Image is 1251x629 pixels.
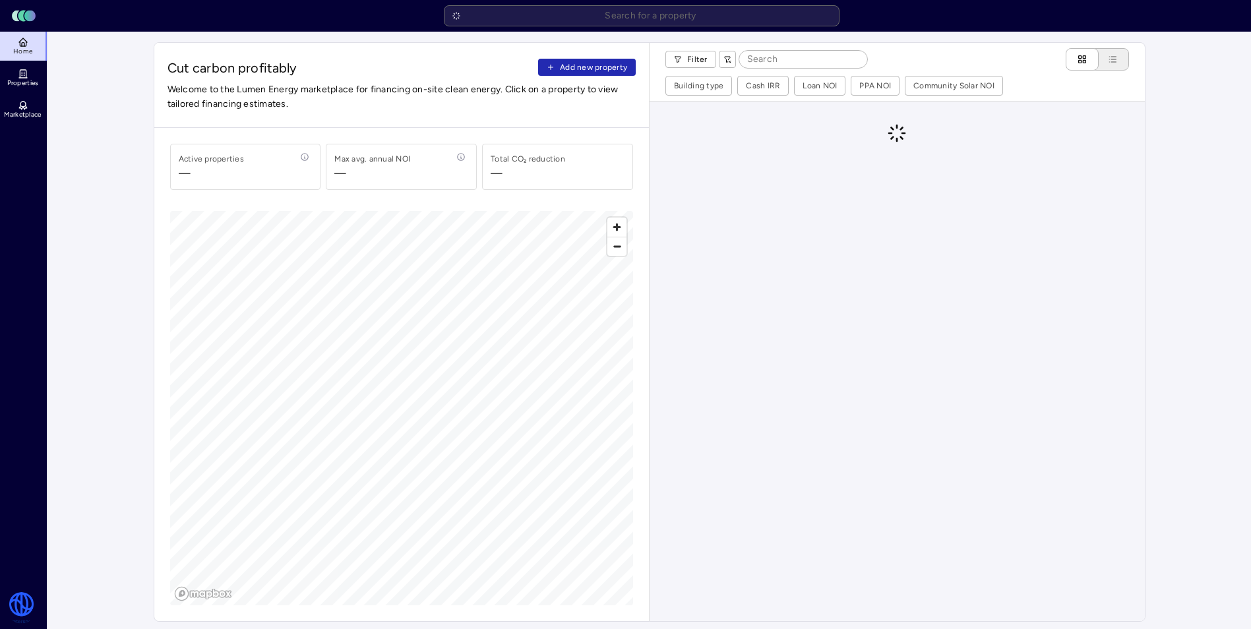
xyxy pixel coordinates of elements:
[491,152,565,165] div: Total CO₂ reduction
[179,152,244,165] div: Active properties
[666,76,731,95] button: Building type
[607,237,626,256] button: Zoom out
[491,165,503,181] div: —
[739,51,867,68] input: Search
[746,79,780,92] div: Cash IRR
[859,79,891,92] div: PPA NOI
[674,79,723,92] div: Building type
[4,111,41,119] span: Marketplace
[8,592,35,624] img: Watershed
[803,79,837,92] div: Loan NOI
[905,76,1002,95] button: Community Solar NOI
[179,165,244,181] span: —
[795,76,845,95] button: Loan NOI
[444,5,839,26] input: Search for a property
[607,218,626,237] button: Zoom in
[1085,48,1129,71] button: List view
[170,211,634,605] canvas: Map
[334,152,410,165] div: Max avg. annual NOI
[851,76,899,95] button: PPA NOI
[687,53,708,66] span: Filter
[13,47,32,55] span: Home
[538,59,636,76] button: Add new property
[334,165,410,181] span: —
[913,79,994,92] div: Community Solar NOI
[665,51,716,68] button: Filter
[1066,48,1099,71] button: Cards view
[560,61,627,74] span: Add new property
[738,76,788,95] button: Cash IRR
[168,82,636,111] span: Welcome to the Lumen Energy marketplace for financing on-site clean energy. Click on a property t...
[168,59,534,77] span: Cut carbon profitably
[174,586,232,601] a: Mapbox logo
[7,79,39,87] span: Properties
